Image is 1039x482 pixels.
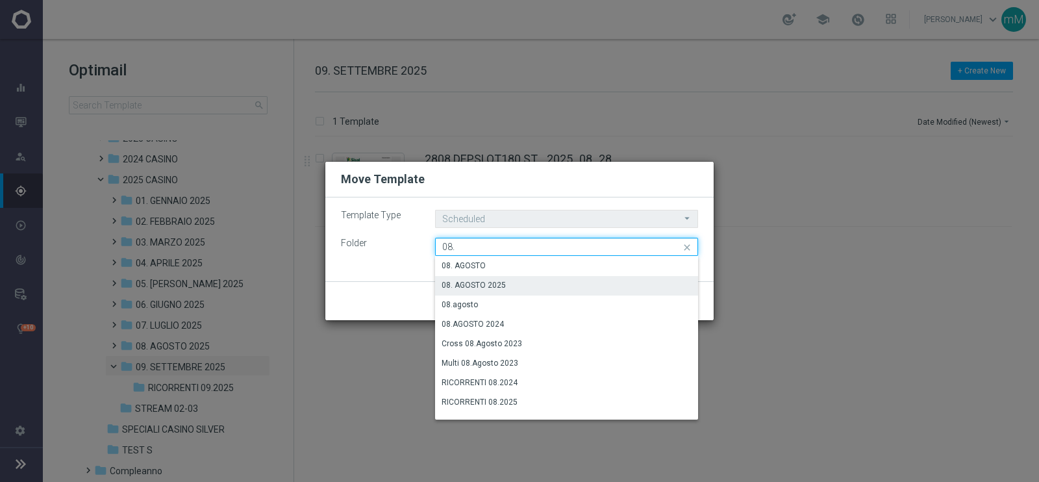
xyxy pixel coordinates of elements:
[681,210,694,227] i: arrow_drop_down
[435,335,698,354] div: Press SPACE to select this row.
[442,299,478,311] div: 08.agosto
[442,318,504,330] div: 08.AGOSTO 2024
[341,171,425,187] h2: Move Template
[331,238,425,249] label: Folder
[435,257,698,276] div: Press SPACE to select this row.
[442,279,506,291] div: 08. AGOSTO 2025
[435,296,698,315] div: Press SPACE to select this row.
[435,354,698,374] div: Press SPACE to select this row.
[435,238,698,256] input: Quick find
[442,377,518,388] div: RICORRENTI 08.2024
[331,210,425,221] label: Template Type
[435,374,698,393] div: Press SPACE to select this row.
[435,276,698,296] div: Press SPACE to select this row.
[681,238,694,257] i: close
[442,260,486,272] div: 08. AGOSTO
[442,338,522,349] div: Cross 08.Agosto 2023
[442,396,518,408] div: RICORRENTI 08.2025
[435,393,698,412] div: Press SPACE to select this row.
[435,315,698,335] div: Press SPACE to select this row.
[442,357,518,369] div: Multi 08.Agosto 2023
